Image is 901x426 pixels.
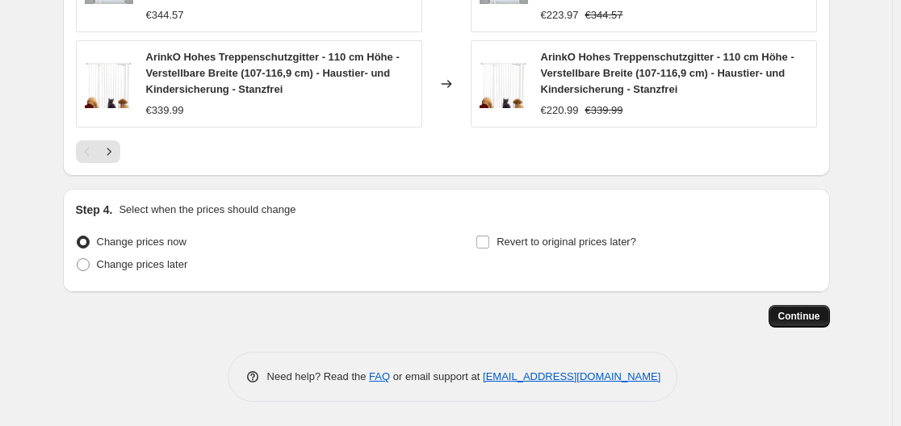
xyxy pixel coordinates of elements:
strike: €344.57 [585,7,623,23]
nav: Pagination [76,140,120,163]
strike: €339.99 [585,102,623,119]
span: ArinkO Hohes Treppenschutzgitter - 110 cm Höhe - Verstellbare Breite (107-116,9 cm) - Haustier- u... [146,51,400,95]
p: Select when the prices should change [119,202,295,218]
span: ArinkO Hohes Treppenschutzgitter - 110 cm Höhe - Verstellbare Breite (107-116,9 cm) - Haustier- u... [541,51,794,95]
div: €220.99 [541,102,579,119]
a: FAQ [369,370,390,382]
button: Next [98,140,120,163]
span: Revert to original prices later? [497,236,636,248]
h2: Step 4. [76,202,113,218]
button: Continue [769,305,830,328]
img: 61le_VocImL_80x.jpg [85,60,133,108]
div: €223.97 [541,7,579,23]
span: Change prices later [97,258,188,270]
span: or email support at [390,370,483,382]
span: Need help? Read the [267,370,370,382]
div: €339.99 [146,102,184,119]
img: 61le_VocImL_80x.jpg [480,60,528,108]
div: €344.57 [146,7,184,23]
span: Continue [778,310,820,323]
a: [EMAIL_ADDRESS][DOMAIN_NAME] [483,370,660,382]
span: Change prices now [97,236,186,248]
